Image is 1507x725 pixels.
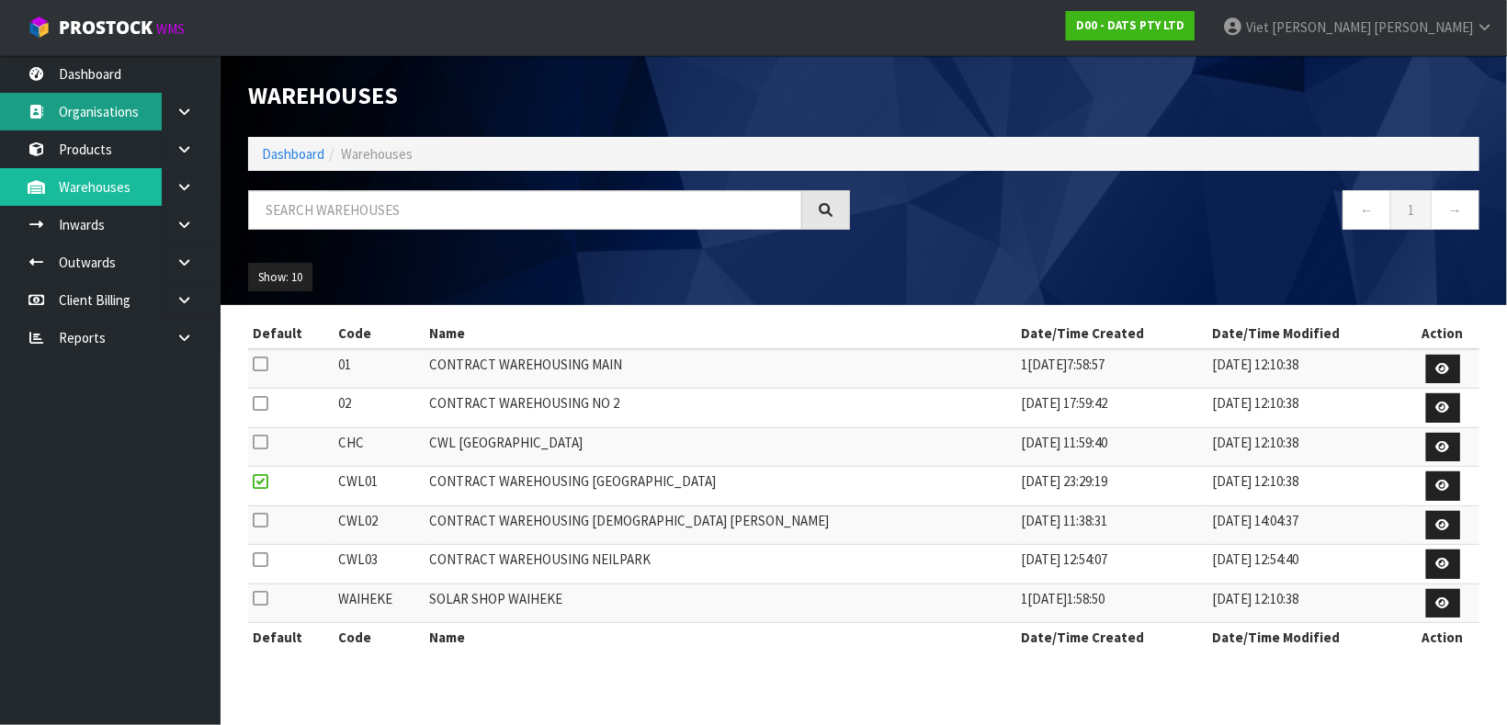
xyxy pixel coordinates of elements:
td: CWL03 [334,545,425,584]
td: [DATE] 12:10:38 [1208,427,1407,467]
small: WMS [156,20,185,38]
td: [DATE] 12:54:07 [1016,545,1207,584]
td: [DATE] 12:10:38 [1208,349,1407,389]
td: CHC [334,427,425,467]
td: [DATE] 14:04:37 [1208,505,1407,545]
nav: Page navigation [878,190,1479,235]
td: [DATE] 23:29:19 [1016,467,1207,506]
a: ← [1343,190,1391,230]
button: Show: 10 [248,263,312,292]
th: Date/Time Modified [1208,623,1407,652]
th: Action [1406,623,1479,652]
td: [DATE] 11:38:31 [1016,505,1207,545]
th: Code [334,623,425,652]
a: 1 [1390,190,1432,230]
img: cube-alt.png [28,16,51,39]
td: CWL02 [334,505,425,545]
a: → [1431,190,1479,230]
td: CONTRACT WAREHOUSING MAIN [425,349,1016,389]
th: Default [248,623,334,652]
td: [DATE] 12:54:40 [1208,545,1407,584]
td: CONTRACT WAREHOUSING NO 2 [425,389,1016,428]
td: WAIHEKE [334,583,425,623]
th: Name [425,623,1016,652]
h1: Warehouses [248,83,850,109]
span: [PERSON_NAME] [1374,18,1473,36]
th: Name [425,319,1016,348]
td: 1[DATE]1:58:50 [1016,583,1207,623]
th: Date/Time Created [1016,623,1207,652]
span: Warehouses [341,145,413,163]
td: 1[DATE]7:58:57 [1016,349,1207,389]
th: Date/Time Modified [1208,319,1407,348]
td: SOLAR SHOP WAIHEKE [425,583,1016,623]
th: Action [1406,319,1479,348]
th: Code [334,319,425,348]
th: Default [248,319,334,348]
span: ProStock [59,16,153,40]
td: [DATE] 12:10:38 [1208,467,1407,506]
span: Viet [PERSON_NAME] [1246,18,1371,36]
input: Search warehouses [248,190,802,230]
td: 01 [334,349,425,389]
td: CWL [GEOGRAPHIC_DATA] [425,427,1016,467]
strong: D00 - DATS PTY LTD [1076,17,1184,33]
td: [DATE] 12:10:38 [1208,583,1407,623]
a: Dashboard [262,145,324,163]
a: D00 - DATS PTY LTD [1066,11,1195,40]
td: [DATE] 12:10:38 [1208,389,1407,428]
td: [DATE] 11:59:40 [1016,427,1207,467]
td: CWL01 [334,467,425,506]
td: CONTRACT WAREHOUSING [GEOGRAPHIC_DATA] [425,467,1016,506]
th: Date/Time Created [1016,319,1207,348]
td: CONTRACT WAREHOUSING [DEMOGRAPHIC_DATA] [PERSON_NAME] [425,505,1016,545]
td: CONTRACT WAREHOUSING NEILPARK [425,545,1016,584]
td: [DATE] 17:59:42 [1016,389,1207,428]
td: 02 [334,389,425,428]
